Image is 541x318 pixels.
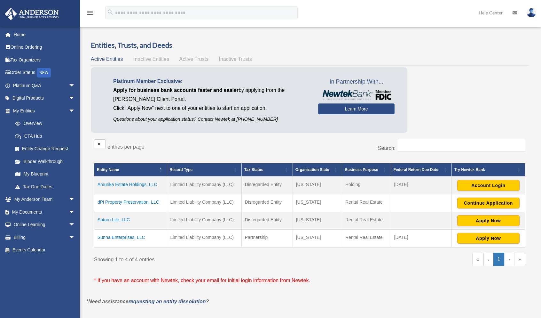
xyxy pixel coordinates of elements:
span: arrow_drop_down [69,92,82,105]
td: Partnership [241,229,293,247]
img: User Pic [527,8,536,17]
th: Business Purpose: Activate to sort [342,163,391,176]
span: arrow_drop_down [69,206,82,219]
td: Disregarded Entity [241,212,293,229]
td: dPi Property Preservation, LLC [94,194,167,212]
p: Platinum Member Exclusive: [113,77,309,86]
td: [DATE] [391,176,451,194]
span: Active Entities [91,56,123,62]
a: My Blueprint [9,168,82,181]
td: Limited Liability Company (LLC) [167,194,241,212]
td: Disregarded Entity [241,194,293,212]
a: Learn More [318,103,395,114]
a: Tax Organizers [4,53,85,66]
td: Amurika Estate Holdings, LLC [94,176,167,194]
td: Rental Real Estate [342,229,391,247]
a: Platinum Q&Aarrow_drop_down [4,79,85,92]
th: Organization State: Activate to sort [293,163,342,176]
span: arrow_drop_down [69,104,82,118]
p: Questions about your application status? Contact Newtek at [PHONE_NUMBER] [113,115,309,123]
button: Apply Now [457,233,520,244]
a: My Anderson Teamarrow_drop_down [4,193,85,206]
span: Inactive Trusts [219,56,252,62]
a: Order StatusNEW [4,66,85,79]
td: [US_STATE] [293,176,342,194]
a: Online Learningarrow_drop_down [4,218,85,231]
img: NewtekBankLogoSM.png [321,90,391,100]
a: Next [504,253,514,266]
div: Showing 1 to 4 of 4 entries [94,253,305,264]
label: entries per page [107,144,145,150]
th: Federal Return Due Date: Activate to sort [391,163,451,176]
span: arrow_drop_down [69,79,82,92]
a: 1 [493,253,505,266]
span: Business Purpose [345,167,378,172]
span: Tax Status [244,167,263,172]
a: CTA Hub [9,130,82,143]
a: My Documentsarrow_drop_down [4,206,85,218]
i: search [107,9,114,16]
em: *Need assistance ? [86,299,209,304]
p: Click "Apply Now" next to one of your entities to start an application. [113,104,309,113]
span: Organization State [295,167,329,172]
a: Home [4,28,85,41]
a: First [472,253,483,266]
th: Entity Name: Activate to invert sorting [94,163,167,176]
div: NEW [37,68,51,77]
td: Rental Real Estate [342,212,391,229]
div: Try Newtek Bank [454,166,515,174]
a: menu [86,11,94,17]
td: Rental Real Estate [342,194,391,212]
a: Billingarrow_drop_down [4,231,85,244]
a: Last [514,253,525,266]
span: Active Trusts [179,56,209,62]
a: requesting an entity dissolution [129,299,206,304]
span: Inactive Entities [133,56,169,62]
td: Holding [342,176,391,194]
th: Try Newtek Bank : Activate to sort [451,163,525,176]
p: * If you have an account with Newtek, check your email for initial login information from Newtek. [94,276,525,285]
a: Digital Productsarrow_drop_down [4,92,85,105]
span: arrow_drop_down [69,193,82,206]
td: Saturn Lite, LLC [94,212,167,229]
span: Apply for business bank accounts faster and easier [113,87,239,93]
span: arrow_drop_down [69,231,82,244]
a: Online Ordering [4,41,85,54]
td: Limited Liability Company (LLC) [167,229,241,247]
td: [US_STATE] [293,229,342,247]
p: by applying from the [PERSON_NAME] Client Portal. [113,86,309,104]
a: Binder Walkthrough [9,155,82,168]
a: Overview [9,117,78,130]
span: Entity Name [97,167,119,172]
button: Apply Now [457,215,520,226]
a: Entity Change Request [9,143,82,155]
td: [US_STATE] [293,194,342,212]
th: Tax Status: Activate to sort [241,163,293,176]
span: arrow_drop_down [69,218,82,232]
td: [US_STATE] [293,212,342,229]
td: [DATE] [391,229,451,247]
td: Limited Liability Company (LLC) [167,176,241,194]
td: Sunna Enterprises, LLC [94,229,167,247]
a: Previous [483,253,493,266]
label: Search: [378,145,396,151]
a: Account Login [457,182,520,187]
td: Disregarded Entity [241,176,293,194]
h3: Entities, Trusts, and Deeds [91,40,529,50]
th: Record Type: Activate to sort [167,163,241,176]
i: menu [86,9,94,17]
a: Events Calendar [4,244,85,257]
span: In Partnership With... [318,77,395,87]
a: Tax Due Dates [9,180,82,193]
a: My Entitiesarrow_drop_down [4,104,82,117]
img: Anderson Advisors Platinum Portal [3,8,61,20]
td: Limited Liability Company (LLC) [167,212,241,229]
button: Continue Application [457,198,520,208]
span: Federal Return Due Date [394,167,438,172]
button: Account Login [457,180,520,191]
span: Record Type [170,167,193,172]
